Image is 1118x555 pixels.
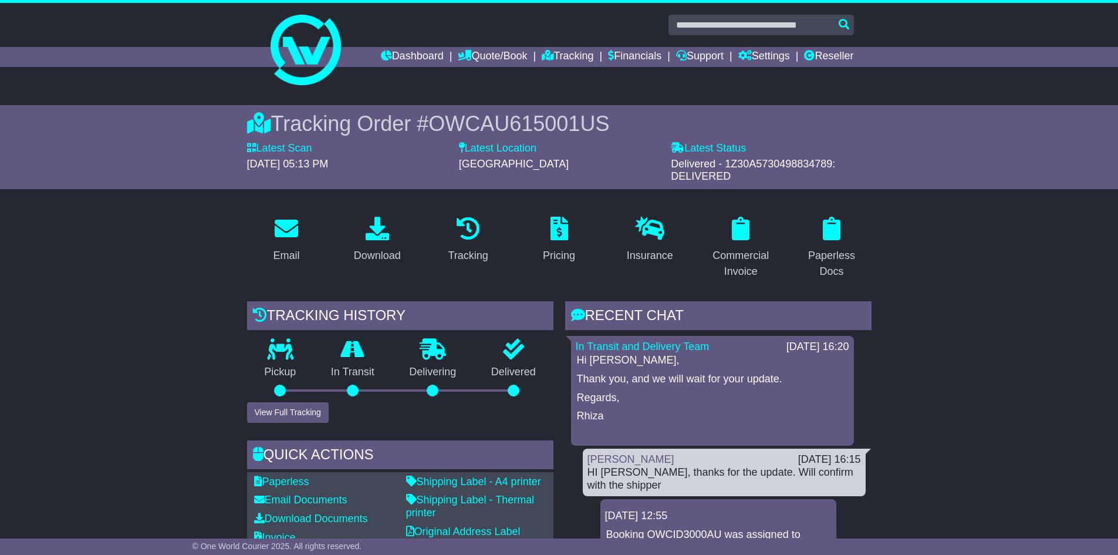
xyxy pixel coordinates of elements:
button: View Full Tracking [247,402,329,423]
a: Pricing [535,213,583,268]
a: Dashboard [381,47,444,67]
a: Tracking [440,213,495,268]
a: Reseller [804,47,853,67]
div: [DATE] 16:20 [786,341,849,354]
p: Pickup [247,366,314,379]
p: Hi [PERSON_NAME], [577,354,848,367]
a: In Transit and Delivery Team [576,341,710,352]
div: Quick Actions [247,440,553,472]
a: Settings [738,47,790,67]
a: Download Documents [254,513,368,524]
a: [PERSON_NAME] [587,453,674,465]
div: Download [354,248,401,264]
a: Quote/Book [458,47,527,67]
a: Paperless Docs [792,213,872,284]
p: Delivering [392,366,474,379]
a: Support [676,47,724,67]
label: Latest Scan [247,142,312,155]
div: Tracking history [247,301,553,333]
div: [DATE] 16:15 [798,453,861,466]
p: Booking OWCID3000AU was assigned to Team2. [606,529,830,554]
p: Thank you, and we will wait for your update. [577,373,848,386]
span: [GEOGRAPHIC_DATA] [459,158,569,170]
a: Original Address Label [406,526,521,537]
div: Email [273,248,299,264]
p: Delivered [474,366,553,379]
div: Tracking [448,248,488,264]
span: Delivered - 1Z30A5730498834789: DELIVERED [671,158,835,183]
span: OWCAU615001US [428,112,609,136]
a: Invoice [254,532,296,543]
a: Paperless [254,476,309,487]
a: Tracking [542,47,593,67]
p: In Transit [313,366,392,379]
div: Pricing [543,248,575,264]
p: Regards, [577,392,848,405]
a: Financials [608,47,661,67]
span: © One World Courier 2025. All rights reserved. [192,541,362,551]
div: Paperless Docs [800,248,864,280]
label: Latest Status [671,142,746,155]
div: Insurance [627,248,673,264]
a: Shipping Label - Thermal printer [406,494,535,519]
a: Shipping Label - A4 printer [406,476,541,487]
span: [DATE] 05:13 PM [247,158,329,170]
div: HI [PERSON_NAME], thanks for the update. Will confirm with the shipper [587,466,861,492]
p: Rhiza [577,410,848,423]
a: Email [265,213,307,268]
div: [DATE] 12:55 [605,510,832,523]
a: Insurance [619,213,681,268]
div: Commercial Invoice [709,248,773,280]
a: Commercial Invoice [701,213,781,284]
div: Tracking Order # [247,111,872,136]
a: Download [346,213,408,268]
div: RECENT CHAT [565,301,872,333]
a: Email Documents [254,494,347,506]
label: Latest Location [459,142,536,155]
